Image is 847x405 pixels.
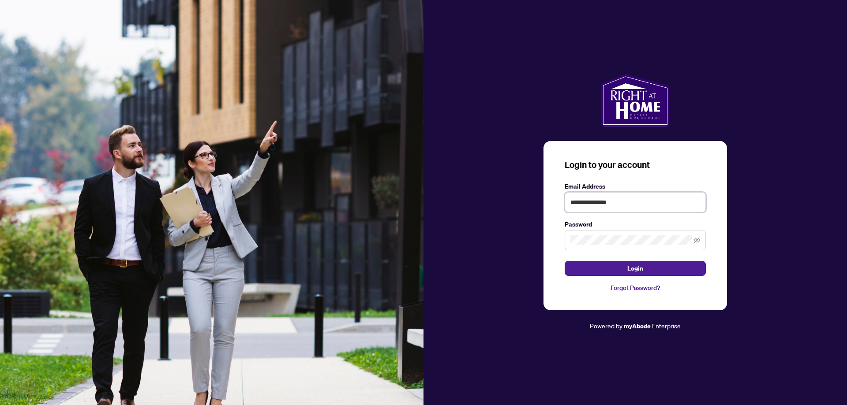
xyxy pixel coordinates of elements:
label: Password [565,219,706,229]
a: Forgot Password? [565,283,706,293]
a: myAbode [624,321,651,331]
span: Login [627,261,643,275]
span: Powered by [590,322,622,330]
button: Login [565,261,706,276]
label: Email Address [565,182,706,191]
img: ma-logo [601,74,669,127]
span: eye-invisible [694,237,700,243]
h3: Login to your account [565,159,706,171]
span: Enterprise [652,322,681,330]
